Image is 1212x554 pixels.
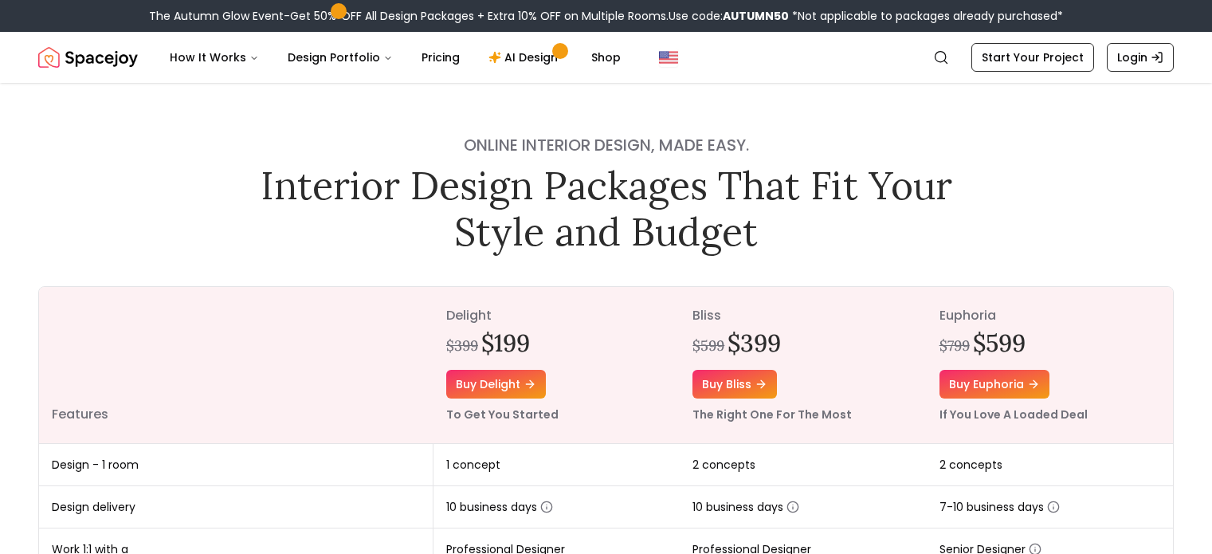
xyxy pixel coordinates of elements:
small: The Right One For The Most [692,407,852,422]
p: euphoria [939,306,1160,325]
a: AI Design [476,41,575,73]
span: 2 concepts [939,457,1002,473]
a: Spacejoy [38,41,138,73]
a: Shop [579,41,633,73]
a: Buy bliss [692,370,777,399]
span: 7-10 business days [939,499,1060,515]
td: Design - 1 room [39,444,433,486]
a: Buy euphoria [939,370,1049,399]
span: *Not applicable to packages already purchased* [789,8,1063,24]
th: Features [39,287,433,444]
div: $399 [446,335,478,357]
small: To Get You Started [446,407,559,422]
b: AUTUMN50 [723,8,789,24]
h2: $199 [481,328,530,357]
span: 1 concept [446,457,500,473]
h2: $599 [973,328,1026,357]
h1: Interior Design Packages That Fit Your Style and Budget [249,163,963,254]
small: If You Love A Loaded Deal [939,407,1088,422]
div: $799 [939,335,970,357]
img: United States [659,48,678,67]
div: The Autumn Glow Event-Get 50% OFF All Design Packages + Extra 10% OFF on Multiple Rooms. [149,8,1063,24]
button: How It Works [157,41,272,73]
a: Buy delight [446,370,546,399]
span: Use code: [669,8,789,24]
button: Design Portfolio [275,41,406,73]
img: Spacejoy Logo [38,41,138,73]
h4: Online interior design, made easy. [249,134,963,156]
nav: Main [157,41,633,73]
div: $599 [692,335,724,357]
p: delight [446,306,667,325]
span: 10 business days [446,499,553,515]
a: Start Your Project [971,43,1094,72]
h2: $399 [728,328,781,357]
td: Design delivery [39,486,433,528]
a: Pricing [409,41,473,73]
p: bliss [692,306,913,325]
span: 10 business days [692,499,799,515]
span: 2 concepts [692,457,755,473]
nav: Global [38,32,1174,83]
a: Login [1107,43,1174,72]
